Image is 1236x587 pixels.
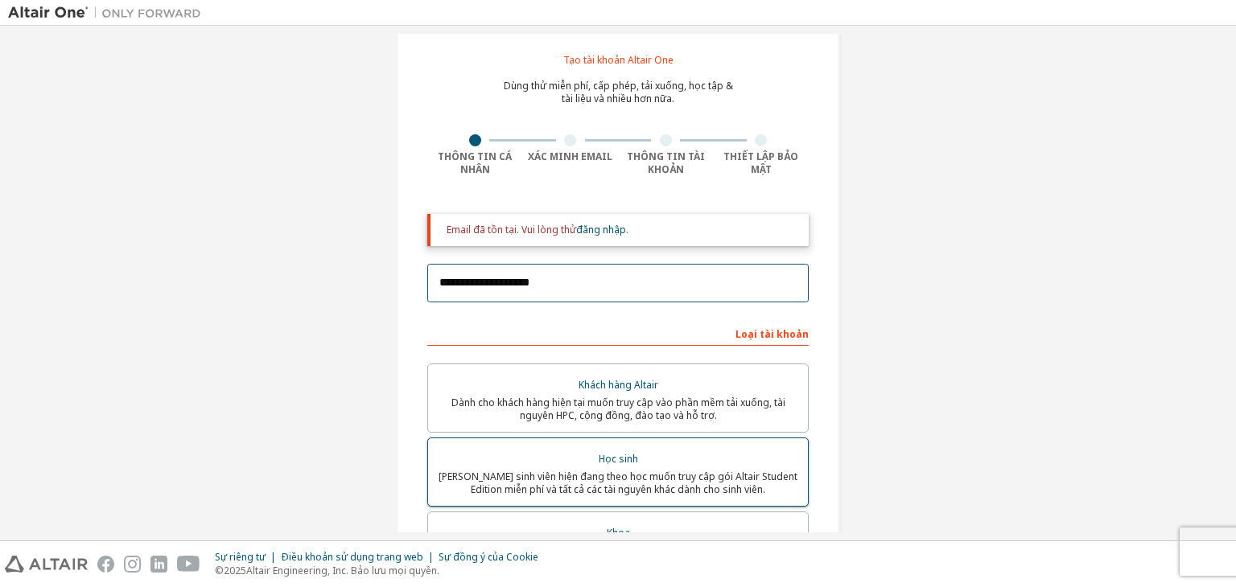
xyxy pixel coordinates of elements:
[97,556,114,573] img: facebook.svg
[177,556,200,573] img: youtube.svg
[735,327,809,341] font: Loại tài khoản
[215,564,224,577] font: ©
[150,556,167,573] img: linkedin.svg
[576,223,626,236] a: đăng nhập
[723,150,798,176] font: Thiết lập bảo mật
[246,564,439,577] font: Altair Engineering, Inc. Bảo lưu mọi quyền.
[281,550,423,564] font: Điều khoản sử dụng trang web
[439,550,538,564] font: Sự đồng ý của Cookie
[528,150,612,163] font: Xác minh Email
[224,564,246,577] font: 2025
[607,526,630,540] font: Khoa
[438,150,512,176] font: Thông tin cá nhân
[562,92,674,105] font: tài liệu và nhiều hơn nữa.
[8,5,209,21] img: Altair One
[626,223,628,236] font: .
[124,556,141,573] img: instagram.svg
[563,53,674,67] font: Tạo tài khoản Altair One
[447,223,576,236] font: Email đã tồn tại. Vui lòng thử
[215,550,266,564] font: Sự riêng tư
[439,470,797,496] font: [PERSON_NAME] sinh viên hiện đang theo học muốn truy cập gói Altair Student Edition miễn phí và t...
[627,150,705,176] font: Thông tin tài khoản
[451,396,785,422] font: Dành cho khách hàng hiện tại muốn truy cập vào phần mềm tải xuống, tài nguyên HPC, cộng đồng, đào...
[5,556,88,573] img: altair_logo.svg
[504,79,733,92] font: Dùng thử miễn phí, cấp phép, tải xuống, học tập &
[599,452,638,466] font: Học sinh
[579,378,658,392] font: Khách hàng Altair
